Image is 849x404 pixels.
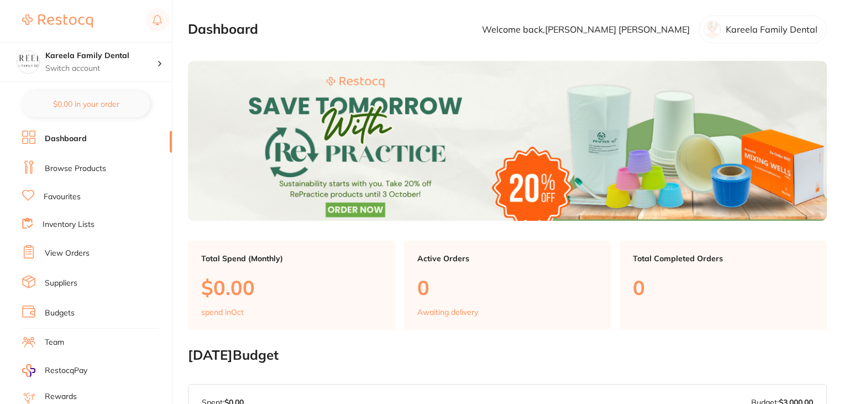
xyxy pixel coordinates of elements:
[633,254,814,263] p: Total Completed Orders
[43,219,95,230] a: Inventory Lists
[201,254,382,263] p: Total Spend (Monthly)
[620,241,827,330] a: Total Completed Orders0
[22,8,93,34] a: Restocq Logo
[45,278,77,289] a: Suppliers
[417,308,478,317] p: Awaiting delivery
[45,133,87,144] a: Dashboard
[188,61,827,221] img: Dashboard
[22,364,35,377] img: RestocqPay
[633,276,814,299] p: 0
[45,50,157,61] h4: Kareela Family Dental
[45,63,157,74] p: Switch account
[45,337,64,348] a: Team
[45,365,87,376] span: RestocqPay
[22,364,87,377] a: RestocqPay
[404,241,611,330] a: Active Orders0Awaiting delivery
[45,163,106,174] a: Browse Products
[417,276,598,299] p: 0
[188,241,395,330] a: Total Spend (Monthly)$0.00spend inOct
[22,14,93,28] img: Restocq Logo
[726,24,817,34] p: Kareela Family Dental
[17,51,39,73] img: Kareela Family Dental
[44,191,81,203] a: Favourites
[22,91,150,117] button: $0.00 in your order
[45,391,77,402] a: Rewards
[188,348,827,363] h2: [DATE] Budget
[45,248,90,259] a: View Orders
[201,308,244,317] p: spend in Oct
[45,308,75,319] a: Budgets
[417,254,598,263] p: Active Orders
[482,24,690,34] p: Welcome back, [PERSON_NAME] [PERSON_NAME]
[201,276,382,299] p: $0.00
[188,22,258,37] h2: Dashboard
